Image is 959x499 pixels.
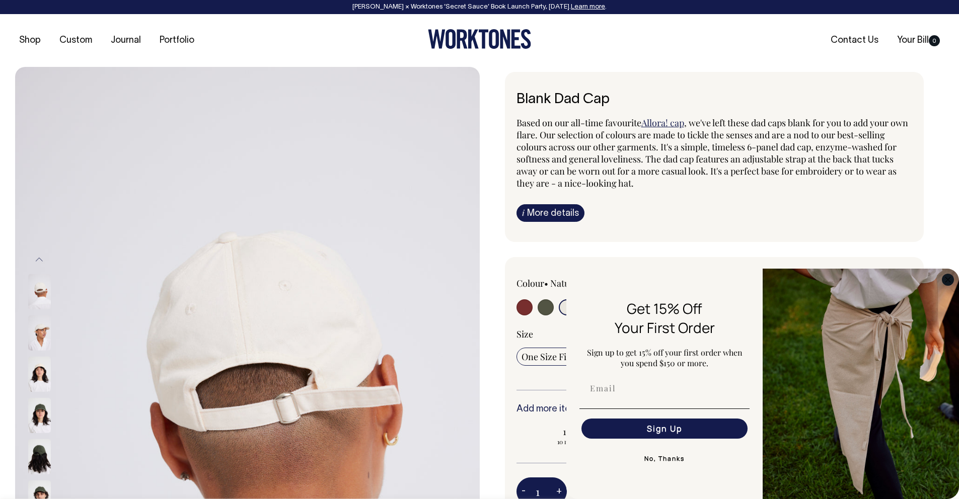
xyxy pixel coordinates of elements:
[32,248,47,271] button: Previous
[827,32,882,49] a: Contact Us
[517,328,913,340] div: Size
[544,277,548,289] span: •
[627,299,702,318] span: Get 15% Off
[55,32,96,49] a: Custom
[517,117,908,189] span: , we've left these dad caps blank for you to add your own flare. Our selection of colours are mad...
[942,274,954,286] button: Close dialog
[517,404,913,414] h6: Add more items to save
[517,204,584,222] a: iMore details
[517,92,913,108] h1: Blank Dad Cap
[893,32,944,49] a: Your Bill0
[522,438,638,446] span: 10 more to apply
[28,315,51,350] img: natural
[28,356,51,391] img: natural
[107,32,145,49] a: Journal
[28,274,51,309] img: natural
[929,35,940,46] span: 0
[763,269,959,499] img: 5e34ad8f-4f05-4173-92a8-ea475ee49ac9.jpeg
[587,347,743,368] span: Sign up to get 15% off your first order when you spend $150 or more.
[517,348,591,366] input: One Size Fits All
[581,378,748,398] input: Email
[579,449,750,469] button: No, Thanks
[10,4,949,11] div: [PERSON_NAME] × Worktones ‘Secret Sauce’ Book Launch Party, [DATE]. .
[581,419,748,439] button: Sign Up
[571,4,605,10] a: Learn more
[15,32,45,49] a: Shop
[156,32,198,49] a: Portfolio
[641,117,684,129] a: Allora! cap
[517,423,643,449] input: 10% OFF 10 more to apply
[517,117,641,129] span: Based on our all-time favourite
[522,207,525,218] span: i
[28,397,51,433] img: olive
[28,439,51,474] img: olive
[615,318,715,337] span: Your First Order
[566,269,959,499] div: FLYOUT Form
[522,426,638,438] span: 10% OFF
[522,351,585,363] span: One Size Fits All
[517,277,675,289] div: Colour
[550,277,580,289] label: Natural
